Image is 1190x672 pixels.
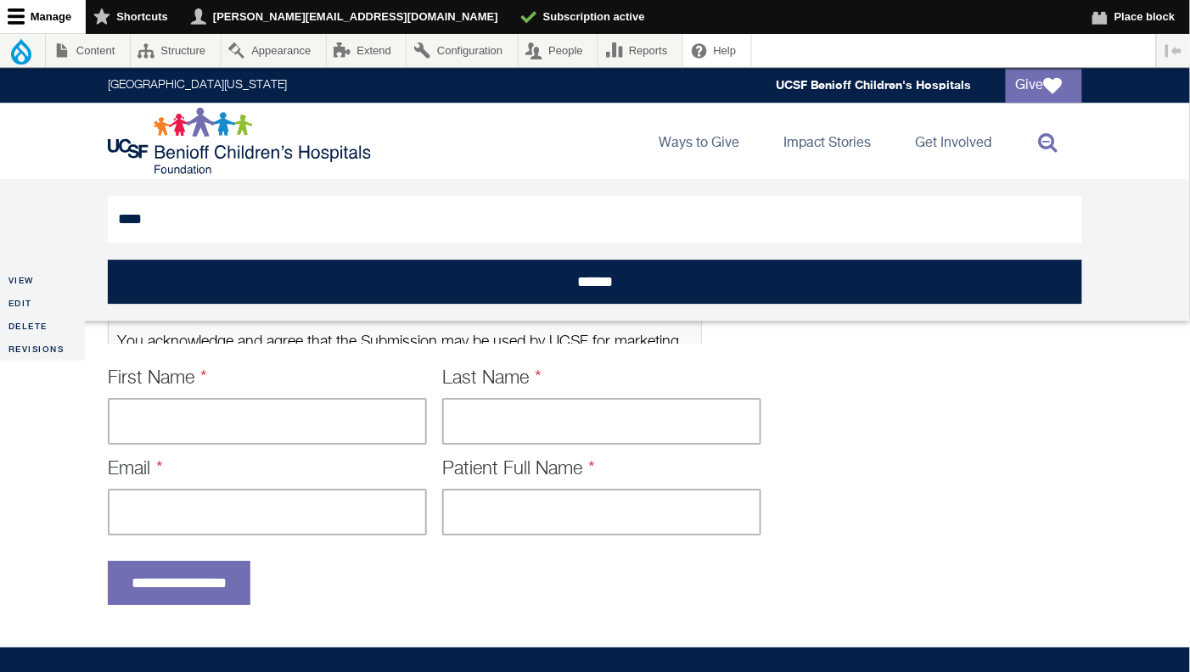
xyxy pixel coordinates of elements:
[407,34,517,67] a: Configuration
[598,34,682,67] a: Reports
[1006,69,1082,103] a: Give
[108,369,208,388] label: First Name
[108,460,164,479] label: Email
[327,34,407,67] a: Extend
[108,107,375,175] img: Logo for UCSF Benioff Children's Hospitals Foundation
[442,369,542,388] label: Last Name
[645,103,753,179] a: Ways to Give
[902,103,1006,179] a: Get Involved
[108,80,287,92] a: [GEOGRAPHIC_DATA][US_STATE]
[442,460,596,479] label: Patient Full Name
[776,78,972,92] a: UCSF Benioff Children's Hospitals
[46,34,130,67] a: Content
[519,34,598,67] a: People
[683,34,751,67] a: Help
[1157,34,1190,67] button: Vertical orientation
[131,34,221,67] a: Structure
[222,34,326,67] a: Appearance
[770,103,885,179] a: Impact Stories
